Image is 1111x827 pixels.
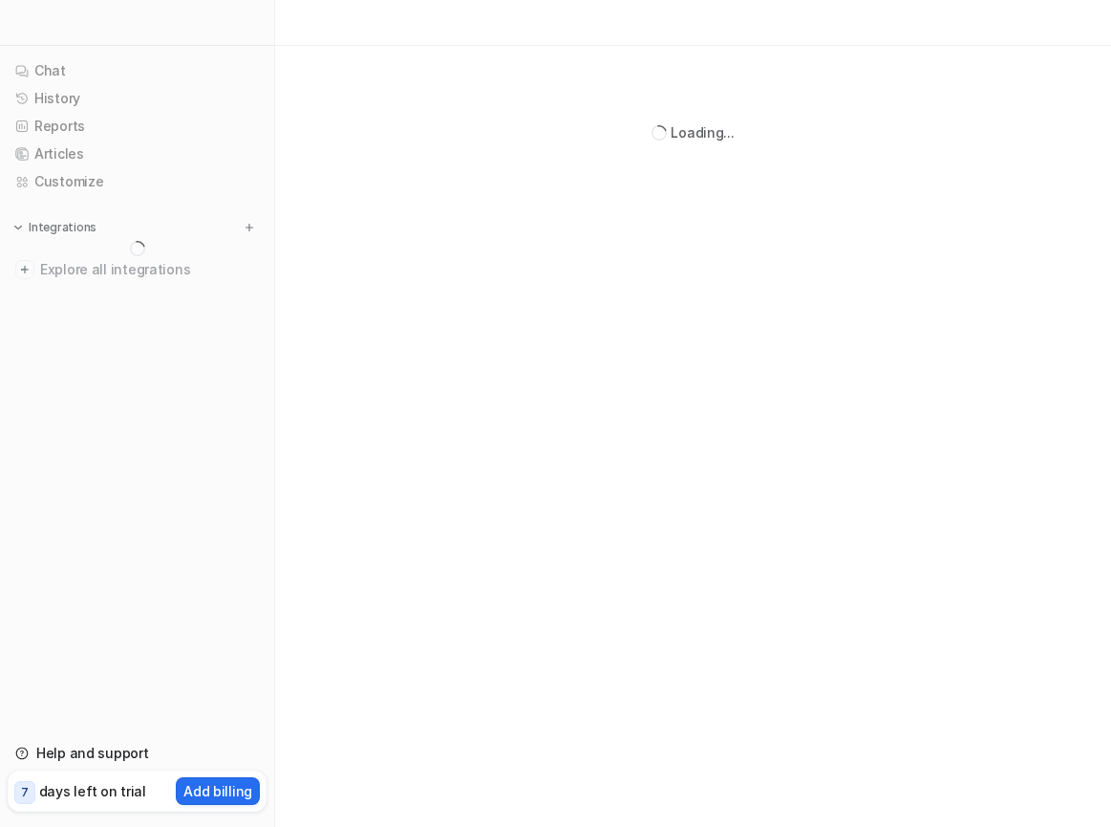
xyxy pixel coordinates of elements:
div: Loading... [671,122,734,142]
span: Explore all integrations [40,254,259,285]
p: days left on trial [39,781,146,801]
a: Chat [8,57,267,84]
img: expand menu [11,221,25,234]
img: menu_add.svg [243,221,256,234]
p: Add billing [183,781,252,801]
a: Explore all integrations [8,256,267,283]
a: Customize [8,168,267,195]
a: History [8,85,267,112]
p: 7 [21,784,29,801]
a: Reports [8,113,267,140]
a: Help and support [8,740,267,767]
button: Add billing [176,777,260,805]
a: Articles [8,141,267,167]
p: Integrations [29,220,96,235]
button: Integrations [8,218,102,237]
img: explore all integrations [15,260,34,279]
